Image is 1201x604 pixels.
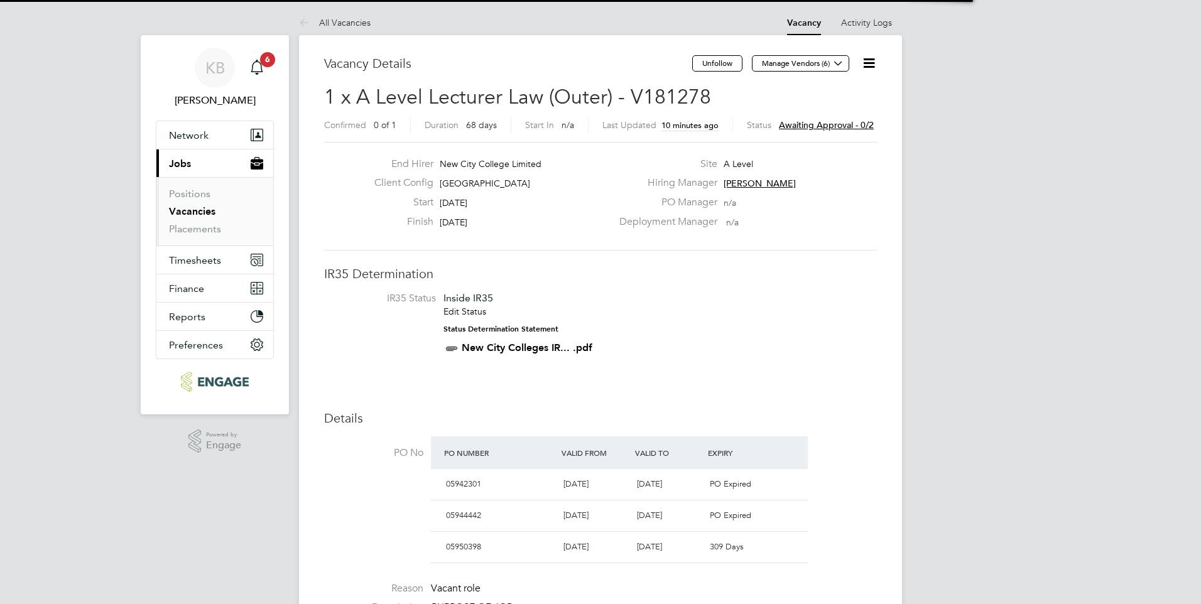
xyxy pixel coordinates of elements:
[705,441,778,464] div: Expiry
[724,178,796,189] span: [PERSON_NAME]
[558,441,632,464] div: Valid From
[324,85,711,109] span: 1 x A Level Lecturer Law (Outer) - V181278
[710,478,751,489] span: PO Expired
[206,440,241,451] span: Engage
[156,48,274,108] a: KB[PERSON_NAME]
[632,441,705,464] div: Valid To
[324,582,423,595] label: Reason
[710,541,744,552] span: 309 Days
[169,223,221,235] a: Placements
[324,410,877,426] h3: Details
[156,93,274,108] span: Kerry Baker
[441,441,558,464] div: PO Number
[446,510,481,520] span: 05944442
[188,429,242,453] a: Powered byEngage
[612,215,717,229] label: Deployment Manager
[324,55,692,72] h3: Vacancy Details
[612,196,717,209] label: PO Manager
[337,292,436,305] label: IR35 Status
[169,311,205,323] span: Reports
[364,158,433,171] label: End Hirer
[637,478,662,489] span: [DATE]
[443,325,558,333] strong: Status Determination Statement
[440,178,530,189] span: [GEOGRAPHIC_DATA]
[156,331,273,359] button: Preferences
[169,339,223,351] span: Preferences
[563,541,589,552] span: [DATE]
[431,582,481,595] span: Vacant role
[612,158,717,171] label: Site
[710,510,751,520] span: PO Expired
[156,121,273,149] button: Network
[169,283,204,294] span: Finance
[563,510,589,520] span: [DATE]
[181,372,248,392] img: ncclondon-logo-retina.png
[602,119,656,131] label: Last Updated
[169,158,191,170] span: Jobs
[779,119,874,131] span: Awaiting approval - 0/2
[260,52,275,67] span: 6
[374,119,396,131] span: 0 of 1
[692,55,742,72] button: Unfollow
[462,342,592,353] a: New City Colleges IR... .pdf
[612,176,717,190] label: Hiring Manager
[752,55,849,72] button: Manage Vendors (6)
[440,158,541,170] span: New City College Limited
[637,510,662,520] span: [DATE]
[724,197,736,208] span: n/a
[324,266,877,282] h3: IR35 Determination
[156,303,273,330] button: Reports
[841,17,892,28] a: Activity Logs
[324,446,423,460] label: PO No
[169,129,209,141] span: Network
[443,292,493,304] span: Inside IR35
[787,18,821,28] a: Vacancy
[169,254,221,266] span: Timesheets
[156,149,273,177] button: Jobs
[525,119,554,131] label: Start In
[156,372,274,392] a: Go to home page
[169,188,210,200] a: Positions
[446,478,481,489] span: 05942301
[724,158,753,170] span: A Level
[299,17,371,28] a: All Vacancies
[364,196,433,209] label: Start
[169,205,215,217] a: Vacancies
[156,246,273,274] button: Timesheets
[661,120,719,131] span: 10 minutes ago
[205,60,225,76] span: KB
[446,541,481,552] span: 05950398
[747,119,771,131] label: Status
[141,35,289,414] nav: Main navigation
[726,217,739,228] span: n/a
[443,306,486,317] a: Edit Status
[364,215,433,229] label: Finish
[637,541,662,552] span: [DATE]
[440,197,467,208] span: [DATE]
[244,48,269,88] a: 6
[425,119,459,131] label: Duration
[562,119,574,131] span: n/a
[156,177,273,245] div: Jobs
[364,176,433,190] label: Client Config
[466,119,497,131] span: 68 days
[440,217,467,228] span: [DATE]
[563,478,589,489] span: [DATE]
[324,119,366,131] label: Confirmed
[156,274,273,302] button: Finance
[206,429,241,440] span: Powered by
